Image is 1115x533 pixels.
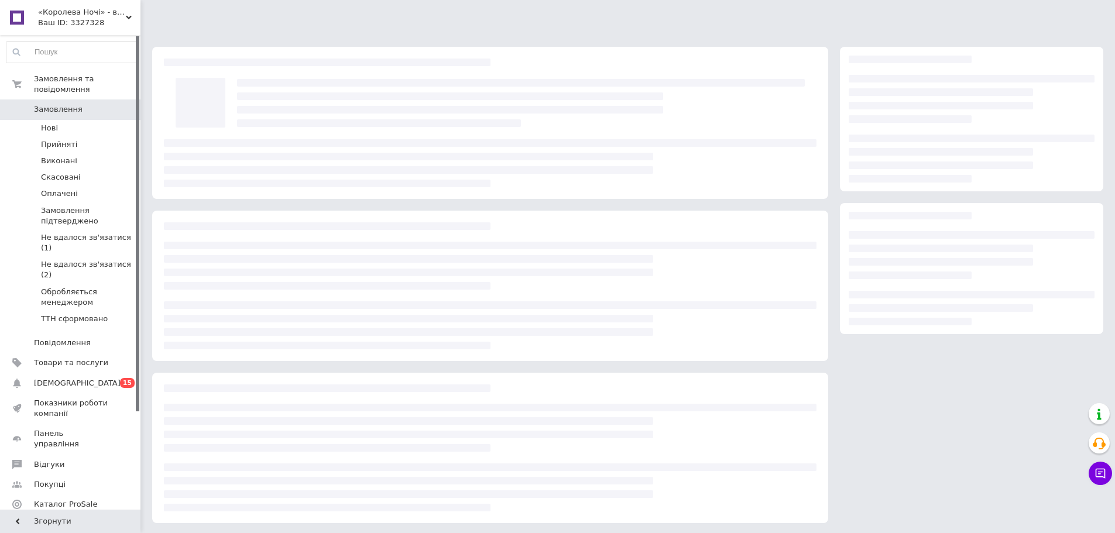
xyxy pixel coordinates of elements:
span: Панель управління [34,428,108,449]
span: [DEMOGRAPHIC_DATA] [34,378,121,388]
span: «Королева Ночі» - виробник постільної білизни в Україні [38,7,126,18]
span: Замовлення [34,104,83,115]
input: Пошук [6,42,138,63]
span: Обробляється менеджером [41,287,137,308]
span: Скасовані [41,172,81,183]
span: Прийняті [41,139,77,150]
span: Замовлення підтверджено [41,205,137,226]
span: Замовлення та повідомлення [34,74,140,95]
button: Чат з покупцем [1089,462,1112,485]
span: 15 [120,378,135,388]
span: Товари та послуги [34,357,108,368]
span: Відгуки [34,459,64,470]
span: Нові [41,123,58,133]
span: Не вдалося зв'язатися (2) [41,259,137,280]
span: Показники роботи компанії [34,398,108,419]
span: ТТН сформовано [41,314,108,324]
span: Виконані [41,156,77,166]
span: Оплачені [41,188,78,199]
span: Повідомлення [34,338,91,348]
span: Каталог ProSale [34,499,97,510]
div: Ваш ID: 3327328 [38,18,140,28]
span: Не вдалося зв'язатися (1) [41,232,137,253]
span: Покупці [34,479,66,490]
